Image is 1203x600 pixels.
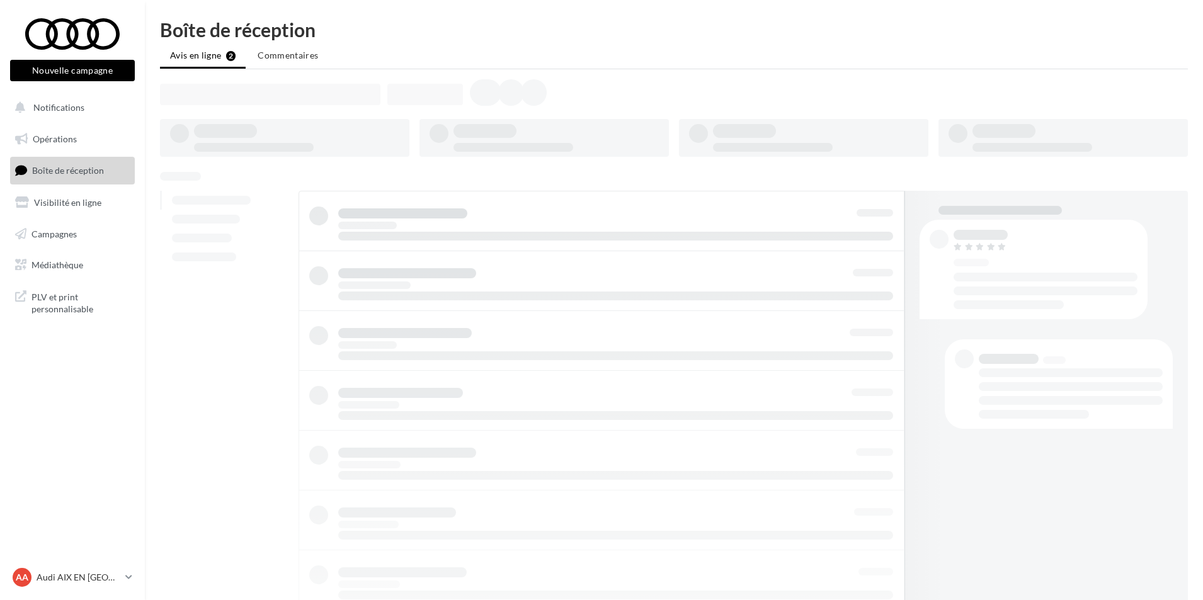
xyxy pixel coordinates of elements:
a: Médiathèque [8,252,137,278]
span: Notifications [33,102,84,113]
a: Visibilité en ligne [8,190,137,216]
a: Boîte de réception [8,157,137,184]
span: Médiathèque [31,259,83,270]
span: AA [16,571,28,584]
span: Opérations [33,133,77,144]
span: PLV et print personnalisable [31,288,130,315]
a: Opérations [8,126,137,152]
a: AA Audi AIX EN [GEOGRAPHIC_DATA] [10,565,135,589]
a: PLV et print personnalisable [8,283,137,320]
button: Nouvelle campagne [10,60,135,81]
span: Campagnes [31,228,77,239]
a: Campagnes [8,221,137,247]
span: Visibilité en ligne [34,197,101,208]
span: Boîte de réception [32,165,104,176]
p: Audi AIX EN [GEOGRAPHIC_DATA] [37,571,120,584]
span: Commentaires [258,50,318,60]
div: Boîte de réception [160,20,1188,39]
button: Notifications [8,94,132,121]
